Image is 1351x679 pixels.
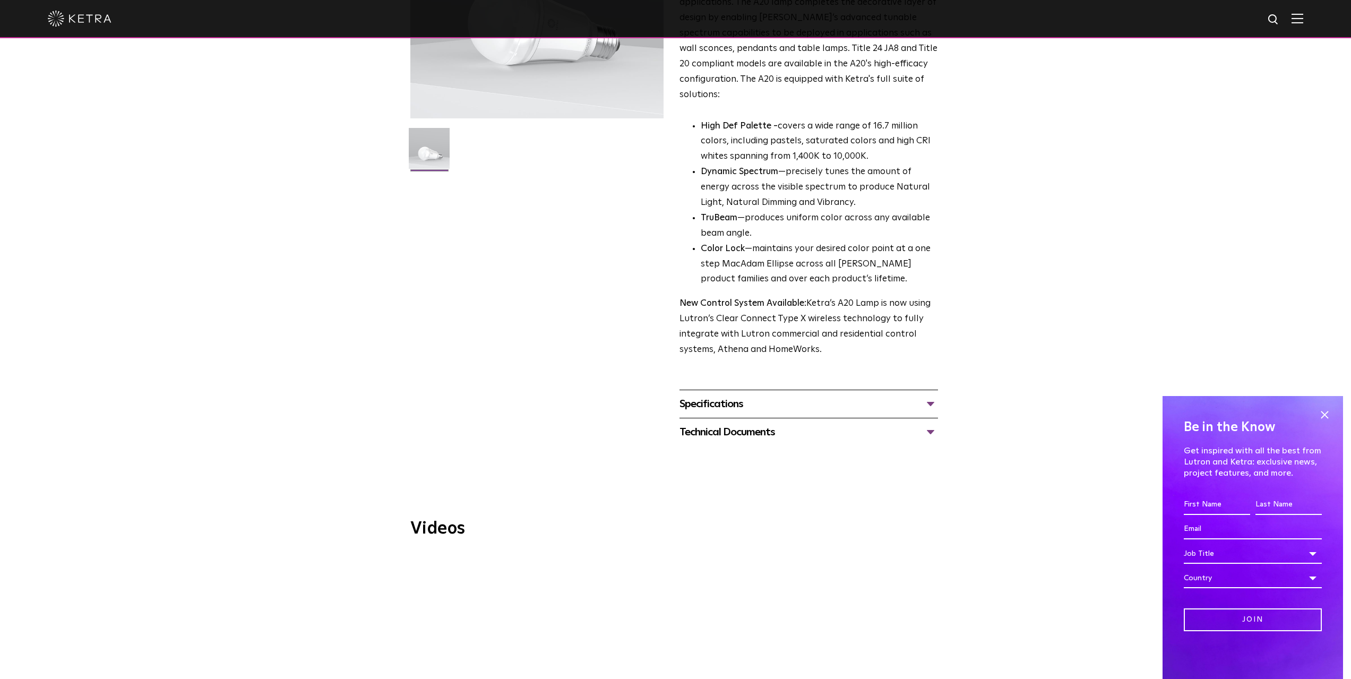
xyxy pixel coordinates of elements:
strong: Dynamic Spectrum [701,167,778,176]
strong: TruBeam [701,213,737,222]
li: —produces uniform color across any available beam angle. [701,211,938,242]
img: search icon [1267,13,1280,27]
input: Join [1184,608,1322,631]
strong: High Def Palette - [701,122,778,131]
div: Technical Documents [679,424,938,441]
div: Country [1184,568,1322,588]
img: A20-Lamp-2021-Web-Square [409,128,450,177]
div: Job Title [1184,544,1322,564]
h4: Be in the Know [1184,417,1322,437]
img: Hamburger%20Nav.svg [1292,13,1303,23]
p: Ketra’s A20 Lamp is now using Lutron’s Clear Connect Type X wireless technology to fully integrat... [679,296,938,358]
strong: Color Lock [701,244,745,253]
p: covers a wide range of 16.7 million colors, including pastels, saturated colors and high CRI whit... [701,119,938,165]
input: Email [1184,519,1322,539]
li: —precisely tunes the amount of energy across the visible spectrum to produce Natural Light, Natur... [701,165,938,211]
p: Get inspired with all the best from Lutron and Ketra: exclusive news, project features, and more. [1184,445,1322,478]
img: ketra-logo-2019-white [48,11,111,27]
li: —maintains your desired color point at a one step MacAdam Ellipse across all [PERSON_NAME] produc... [701,242,938,288]
strong: New Control System Available: [679,299,806,308]
input: Last Name [1255,495,1322,515]
div: Specifications [679,396,938,412]
h3: Videos [410,520,941,537]
input: First Name [1184,495,1250,515]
